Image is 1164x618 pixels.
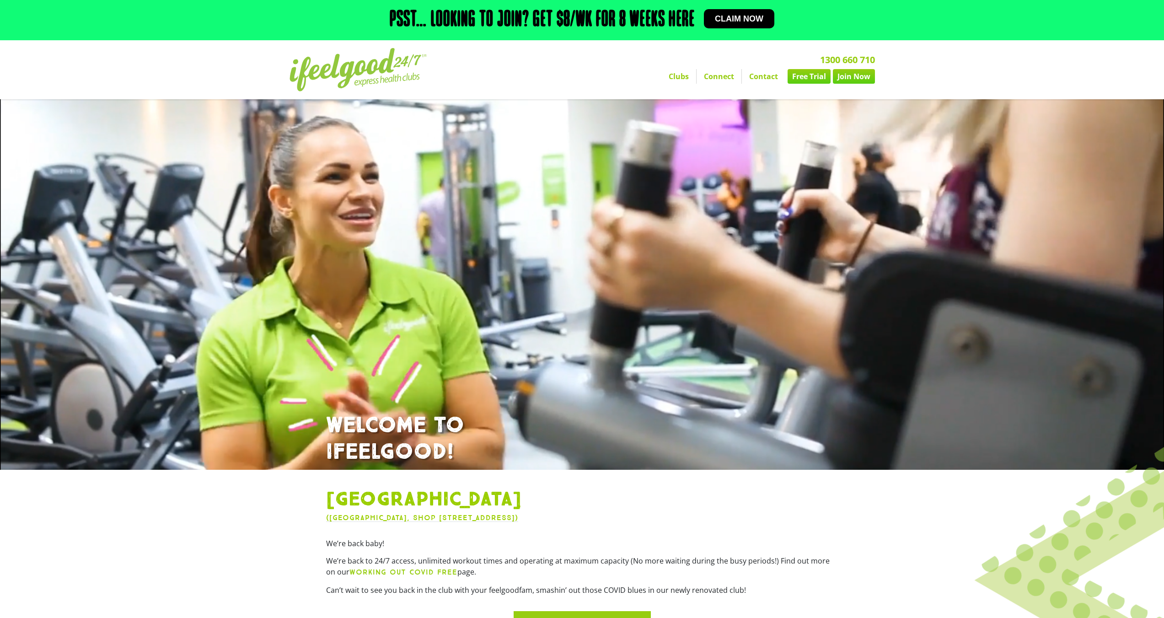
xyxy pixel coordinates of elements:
[697,69,741,84] a: Connect
[349,567,457,577] a: WORKING OUT COVID FREE
[820,54,875,66] a: 1300 660 710
[661,69,696,84] a: Clubs
[326,513,518,522] a: ([GEOGRAPHIC_DATA], Shop [STREET_ADDRESS])
[326,555,838,578] p: We’re back to 24/7 access, unlimited workout times and operating at maximum capacity (No more wai...
[349,568,457,576] b: WORKING OUT COVID FREE
[326,413,838,465] h1: WELCOME TO IFEELGOOD!
[704,9,774,28] a: Claim now
[326,538,838,549] p: We’re back baby!
[390,9,695,31] h2: Psst… Looking to join? Get $8/wk for 8 weeks here
[742,69,785,84] a: Contact
[788,69,831,84] a: Free Trial
[326,488,838,512] h1: [GEOGRAPHIC_DATA]
[833,69,875,84] a: Join Now
[498,69,875,84] nav: Menu
[326,585,838,596] p: Can’t wait to see you back in the club with your feelgoodfam, smashin’ out those COVID blues in o...
[715,15,763,23] span: Claim now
